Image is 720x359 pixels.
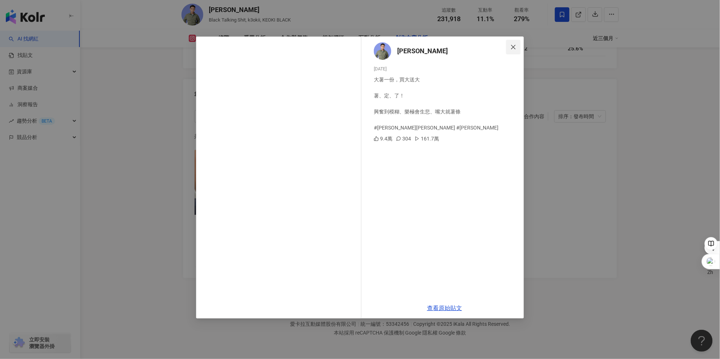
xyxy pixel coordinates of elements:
a: 查看原始貼文 [427,305,462,312]
div: 9.4萬 [374,135,392,143]
img: KOL Avatar [374,42,391,60]
a: KOL Avatar[PERSON_NAME] [374,42,508,60]
div: 304 [396,135,411,143]
div: 大薯一份，買大送大 薯、定、了！ 興奮到模糊、樂極會生悲、嘴大就薯條 #[PERSON_NAME][PERSON_NAME] #[PERSON_NAME] [374,76,518,132]
span: [PERSON_NAME] [397,46,448,56]
button: Close [506,40,521,54]
div: [DATE] [374,66,518,73]
div: 161.7萬 [415,135,439,143]
span: close [510,44,516,50]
